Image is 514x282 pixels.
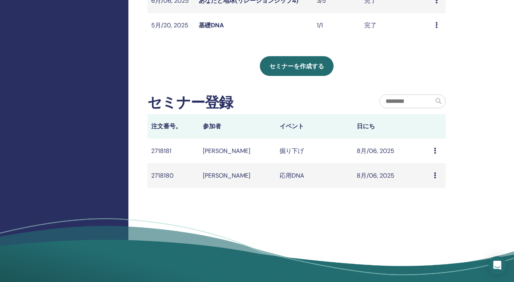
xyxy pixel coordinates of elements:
[147,13,195,38] td: 5月/20, 2025
[276,114,353,139] th: イベント
[147,139,199,163] td: 2718181
[353,114,430,139] th: 日にち
[353,139,430,163] td: 8月/06, 2025
[147,94,233,112] h2: セミナー登録
[353,163,430,188] td: 8月/06, 2025
[199,163,276,188] td: [PERSON_NAME]
[260,56,334,76] a: セミナーを作成する
[269,62,324,70] span: セミナーを作成する
[199,21,224,29] a: 基礎DNA
[276,139,353,163] td: 掘り下げ
[276,163,353,188] td: 応用DNA
[147,114,199,139] th: 注文番号。
[313,13,361,38] td: 1/1
[147,163,199,188] td: 2718180
[199,139,276,163] td: [PERSON_NAME]
[488,256,506,274] div: Open Intercom Messenger
[361,13,432,38] td: 完了
[199,114,276,139] th: 参加者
